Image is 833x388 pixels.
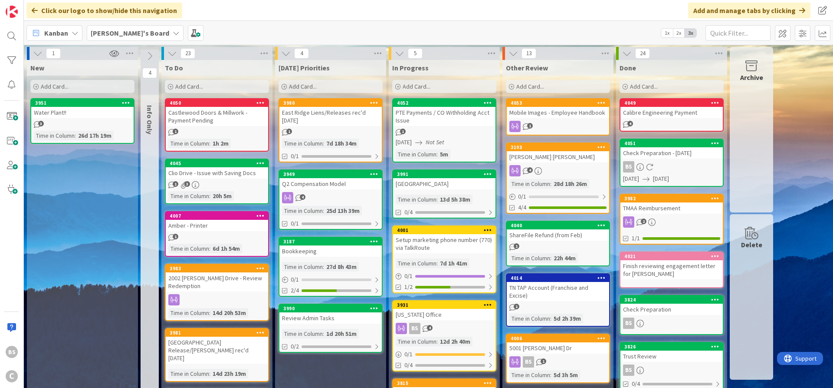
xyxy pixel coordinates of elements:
div: 3983 [170,265,268,272]
div: Time in Column [509,179,550,189]
div: BS [620,365,723,376]
div: [GEOGRAPHIC_DATA] Release/[PERSON_NAME] rec'd [DATE] [166,337,268,364]
div: 3982TMAA Reimbursement [620,195,723,214]
div: 3949 [283,171,382,177]
a: 3931[US_STATE] OfficeBSTime in Column:12d 2h 40m0/10/4 [392,300,496,371]
span: Add Card... [630,83,658,90]
div: Time in Column [396,195,436,204]
div: 3187 [283,239,382,245]
div: BS [620,161,723,172]
span: : [436,195,438,204]
div: 4001Setup marketing phone number (770) via TalkRoute [393,226,495,253]
div: 3980East Ridge Liens/Releases rec'd [DATE] [279,99,382,126]
div: 3990 [283,305,382,312]
div: BS [393,323,495,334]
span: Add Card... [516,83,544,90]
div: 4053 [507,99,609,107]
span: Info Only [145,105,154,134]
span: : [436,259,438,268]
div: [PERSON_NAME] [PERSON_NAME] [507,151,609,162]
span: 13 [521,48,536,59]
span: 0 / 1 [404,272,413,281]
div: 14d 23h 19m [210,369,248,378]
div: 4040ShareFile Refund (from Feb) [507,222,609,241]
div: Check Preparation - [DATE] [620,147,723,159]
span: : [323,329,324,338]
span: 0 / 1 [518,192,526,201]
div: BS [623,161,634,172]
a: 4051Check Preparation - [DATE]BS[DATE][DATE] [620,139,724,187]
span: 4/4 [518,203,526,212]
span: 1 [286,129,292,134]
div: 14d 20h 53m [210,308,248,318]
div: Q2 Compensation Model [279,178,382,189]
div: 13d 5h 38m [438,195,472,204]
img: Visit kanbanzone.com [6,6,18,18]
div: 3990Review Admin Tasks [279,305,382,324]
a: 4045Clio Drive - Issue with Saving DocsTime in Column:20h 5m [165,159,269,204]
span: 0/1 [291,152,299,161]
span: : [209,244,210,253]
span: 24 [635,48,650,59]
span: 4 [294,48,309,59]
span: 0/1 [291,219,299,228]
div: 3193 [507,143,609,151]
span: 1 [46,48,61,59]
div: 3826 [624,344,723,350]
div: Time in Column [282,262,323,272]
div: East Ridge Liens/Releases rec'd [DATE] [279,107,382,126]
span: 1 [173,234,178,239]
div: 5m [438,149,450,159]
div: Setup marketing phone number (770) via TalkRoute [393,234,495,253]
div: 0/1 [393,349,495,360]
div: ShareFile Refund (from Feb) [507,229,609,241]
div: Time in Column [168,308,209,318]
a: 4001Setup marketing phone number (770) via TalkRouteTime in Column:7d 1h 41m0/11/2 [392,226,496,293]
div: 4014TN TAP Account (Franchise and Excise) [507,274,609,301]
div: 0/1 [279,274,382,285]
span: 3x [685,29,696,37]
span: Add Card... [403,83,430,90]
div: Clio Drive - Issue with Saving Docs [166,167,268,179]
div: 1d 20h 51m [324,329,359,338]
div: 3983 [166,265,268,272]
a: 3990Review Admin TasksTime in Column:1d 20h 51m0/2 [279,304,383,353]
span: 23 [180,48,195,59]
div: [US_STATE] Office [393,309,495,320]
a: 39832002 [PERSON_NAME] Drive - Review RedemptionTime in Column:14d 20h 53m [165,264,269,321]
div: 5d 2h 39m [551,314,583,323]
span: Add Card... [41,83,69,90]
a: 4050Castlewood Doors & Millwork - Payment PendingTime in Column:1h 2m [165,98,269,152]
span: : [550,314,551,323]
div: 4051Check Preparation - [DATE] [620,139,723,159]
div: Water Plant!! [31,107,134,118]
div: 3951 [31,99,134,107]
div: 3826Trust Review [620,343,723,362]
a: 4040ShareFile Refund (from Feb)Time in Column:22h 44m [506,221,610,266]
div: 4045 [166,159,268,167]
div: 22h 44m [551,253,578,263]
span: 1 [400,129,406,134]
span: 0 / 1 [291,275,299,284]
a: 4021Finish reviewing engagement letter for [PERSON_NAME] [620,252,724,288]
div: Time in Column [396,259,436,268]
div: Archive [740,72,763,83]
div: 27d 8h 43m [324,262,359,272]
div: 4052 [393,99,495,107]
span: 4 [300,194,305,200]
div: 3980 [279,99,382,107]
input: Quick Filter... [705,25,771,41]
div: Review Admin Tasks [279,312,382,324]
span: Add Card... [289,83,317,90]
div: Time in Column [282,139,323,148]
div: Bookkeeping [279,245,382,257]
div: Time in Column [282,329,323,338]
div: 3824 [624,297,723,303]
div: 3187 [279,238,382,245]
div: BS [620,318,723,329]
div: Amber - Printer [166,220,268,231]
span: 1/1 [632,234,640,243]
div: 7d 1h 41m [438,259,469,268]
div: Time in Column [509,370,550,380]
span: 1 [514,243,519,249]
